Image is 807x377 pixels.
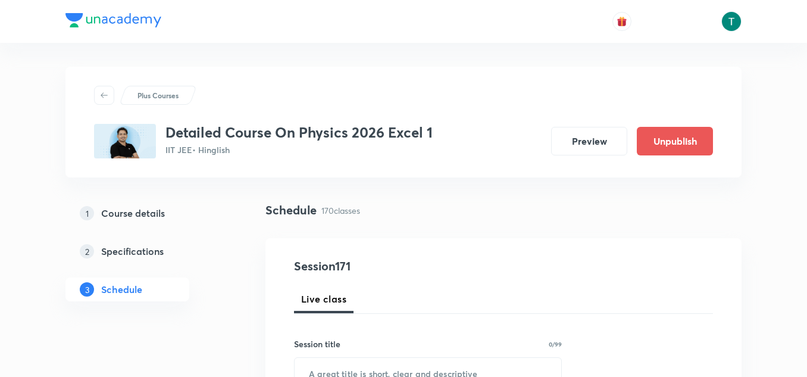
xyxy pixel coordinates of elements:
[80,244,94,258] p: 2
[165,144,433,156] p: IIT JEE • Hinglish
[165,124,433,141] h3: Detailed Course On Physics 2026 Excel 1
[65,13,161,30] a: Company Logo
[65,13,161,27] img: Company Logo
[101,206,165,220] h5: Course details
[65,239,227,263] a: 2Specifications
[94,124,156,158] img: 74DD122F-5D13-4FD1-9319-D4B4CCD3E804_plus.png
[137,90,179,101] p: Plus Courses
[294,338,340,350] h6: Session title
[637,127,713,155] button: Unpublish
[617,16,627,27] img: avatar
[80,206,94,220] p: 1
[301,292,346,306] span: Live class
[65,201,227,225] a: 1Course details
[101,282,142,297] h5: Schedule
[549,341,562,347] p: 0/99
[294,257,511,275] h4: Session 171
[101,244,164,258] h5: Specifications
[551,127,627,155] button: Preview
[612,12,631,31] button: avatar
[265,201,317,219] h4: Schedule
[321,204,360,217] p: 170 classes
[80,282,94,297] p: 3
[721,11,742,32] img: Tajvendra Singh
